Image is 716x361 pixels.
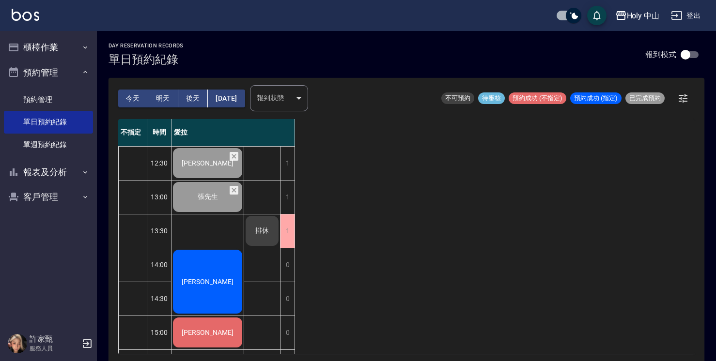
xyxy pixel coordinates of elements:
div: 14:30 [147,282,171,316]
button: [DATE] [208,90,245,107]
span: 已完成預約 [625,94,665,103]
span: 預約成功 (不指定) [509,94,566,103]
button: Holy 中山 [611,6,664,26]
span: 不可預約 [441,94,474,103]
p: 報到模式 [645,49,676,60]
button: 明天 [148,90,178,107]
h2: day Reservation records [109,43,184,49]
button: 預約管理 [4,60,93,85]
span: 張先生 [196,193,220,201]
h3: 單日預約紀錄 [109,53,184,66]
button: 報表及分析 [4,160,93,185]
div: 14:00 [147,248,171,282]
div: 時間 [147,119,171,146]
span: [PERSON_NAME] [180,329,235,336]
span: 排休 [253,226,271,235]
div: 13:30 [147,214,171,248]
div: 0 [280,316,295,349]
div: 1 [280,214,295,248]
div: 0 [280,248,295,282]
span: [PERSON_NAME] [180,278,235,286]
span: [PERSON_NAME] [180,159,235,167]
span: 預約成功 (指定) [570,94,622,103]
button: 今天 [118,90,148,107]
div: Holy 中山 [627,10,660,22]
div: 0 [280,282,295,316]
p: 服務人員 [30,344,79,353]
div: 不指定 [118,119,147,146]
img: Person [8,334,27,353]
div: 13:00 [147,180,171,214]
button: 櫃檯作業 [4,35,93,60]
div: 愛拉 [171,119,295,146]
a: 單週預約紀錄 [4,134,93,156]
span: 待審核 [478,94,505,103]
div: 15:00 [147,316,171,349]
a: 單日預約紀錄 [4,111,93,133]
div: 1 [280,147,295,180]
img: Logo [12,9,39,21]
a: 預約管理 [4,89,93,111]
h5: 許家甄 [30,334,79,344]
div: 12:30 [147,146,171,180]
div: 1 [280,180,295,214]
button: 登出 [667,7,704,25]
button: save [587,6,607,25]
button: 後天 [178,90,208,107]
button: 客戶管理 [4,184,93,210]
